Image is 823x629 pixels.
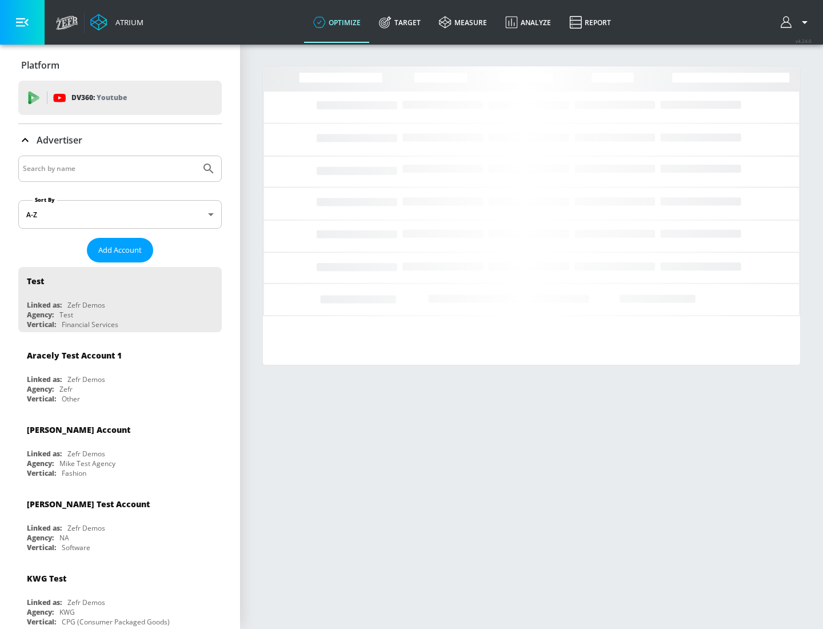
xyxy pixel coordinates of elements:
[27,276,44,286] div: Test
[27,573,66,584] div: KWG Test
[21,59,59,71] p: Platform
[111,17,143,27] div: Atrium
[18,490,222,555] div: [PERSON_NAME] Test AccountLinked as:Zefr DemosAgency:NAVertical:Software
[59,607,75,617] div: KWG
[27,424,130,435] div: [PERSON_NAME] Account
[62,394,80,404] div: Other
[18,267,222,332] div: TestLinked as:Zefr DemosAgency:TestVertical:Financial Services
[18,124,222,156] div: Advertiser
[62,320,118,329] div: Financial Services
[33,196,57,204] label: Sort By
[27,598,62,607] div: Linked as:
[27,459,54,468] div: Agency:
[27,350,122,361] div: Aracely Test Account 1
[27,499,150,509] div: [PERSON_NAME] Test Account
[27,394,56,404] div: Vertical:
[87,238,153,262] button: Add Account
[18,341,222,407] div: Aracely Test Account 1Linked as:Zefr DemosAgency:ZefrVertical:Other
[97,91,127,103] p: Youtube
[67,375,105,384] div: Zefr Demos
[67,523,105,533] div: Zefr Demos
[67,300,105,310] div: Zefr Demos
[560,2,620,43] a: Report
[27,533,54,543] div: Agency:
[59,310,73,320] div: Test
[304,2,370,43] a: optimize
[27,310,54,320] div: Agency:
[62,543,90,552] div: Software
[27,384,54,394] div: Agency:
[370,2,430,43] a: Target
[27,607,54,617] div: Agency:
[23,161,196,176] input: Search by name
[67,449,105,459] div: Zefr Demos
[27,617,56,627] div: Vertical:
[27,320,56,329] div: Vertical:
[496,2,560,43] a: Analyze
[27,543,56,552] div: Vertical:
[18,81,222,115] div: DV360: Youtube
[430,2,496,43] a: measure
[59,384,73,394] div: Zefr
[27,523,62,533] div: Linked as:
[59,459,115,468] div: Mike Test Agency
[98,244,142,257] span: Add Account
[71,91,127,104] p: DV360:
[18,200,222,229] div: A-Z
[37,134,82,146] p: Advertiser
[27,468,56,478] div: Vertical:
[796,38,812,44] span: v 4.24.0
[90,14,143,31] a: Atrium
[27,449,62,459] div: Linked as:
[18,416,222,481] div: [PERSON_NAME] AccountLinked as:Zefr DemosAgency:Mike Test AgencyVertical:Fashion
[27,300,62,310] div: Linked as:
[62,468,86,478] div: Fashion
[62,617,170,627] div: CPG (Consumer Packaged Goods)
[18,49,222,81] div: Platform
[67,598,105,607] div: Zefr Demos
[27,375,62,384] div: Linked as:
[59,533,69,543] div: NA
